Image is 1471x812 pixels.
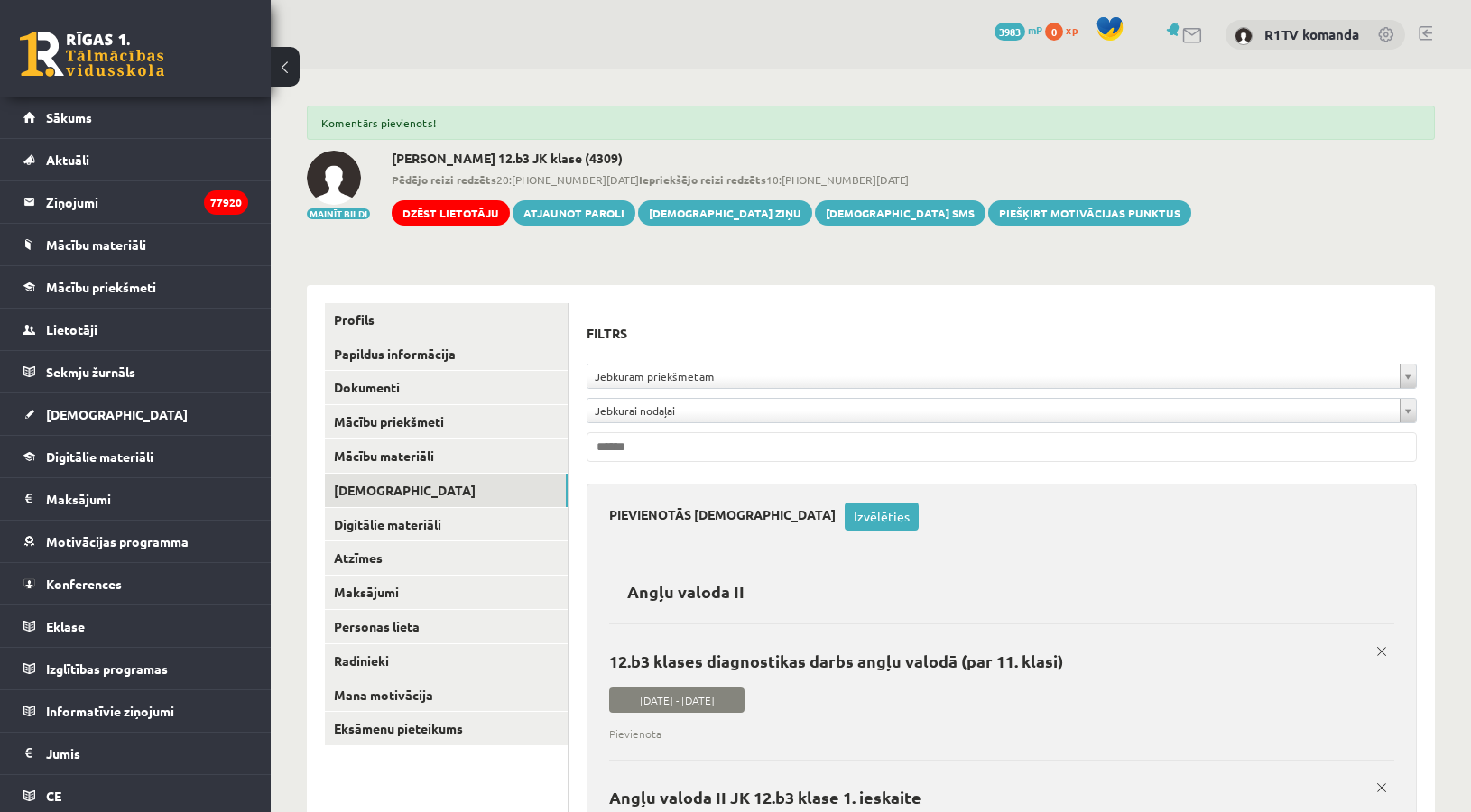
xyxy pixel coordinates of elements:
a: Rīgas 1. Tālmācības vidusskola [20,32,164,77]
a: Mācību materiāli [23,224,248,265]
a: Dzēst lietotāju [392,200,510,226]
img: Oskars Pokrovskis [307,151,361,205]
a: Mācību materiāli [325,439,568,473]
a: Sākums [23,97,248,138]
a: Maksājumi [325,576,568,609]
a: Mācību priekšmeti [325,405,568,438]
a: Motivācijas programma [23,521,248,562]
a: 3983 mP [995,23,1042,37]
a: Atzīmes [325,541,568,575]
span: Pievienota [609,725,1381,742]
div: Komentārs pievienots! [307,106,1435,140]
span: Sekmju žurnāls [46,364,135,380]
span: mP [1028,23,1042,37]
h3: Pievienotās [DEMOGRAPHIC_DATA] [609,503,845,522]
a: Informatīvie ziņojumi [23,690,248,732]
a: Sekmju žurnāls [23,351,248,392]
p: Angļu valoda II JK 12.b3 klase 1. ieskaite [609,788,1381,807]
legend: Maksājumi [46,478,248,520]
a: [DEMOGRAPHIC_DATA] [23,393,248,435]
span: Eklase [46,618,85,634]
legend: Ziņojumi [46,181,248,223]
span: CE [46,788,61,804]
a: 0 xp [1045,23,1087,37]
a: Profils [325,303,568,337]
span: Sākums [46,109,92,125]
h2: Angļu valoda II [609,570,763,613]
a: Piešķirt motivācijas punktus [988,200,1191,226]
p: 12.b3 klases diagnostikas darbs angļu valodā (par 11. klasi) [609,651,1381,670]
span: xp [1066,23,1078,37]
span: Motivācijas programma [46,533,189,549]
a: Maksājumi [23,478,248,520]
a: R1TV komanda [1264,25,1359,43]
span: Jumis [46,745,80,761]
a: Dokumenti [325,371,568,404]
span: Konferences [46,576,122,592]
a: Mācību priekšmeti [23,266,248,308]
h3: Filtrs [587,321,1395,346]
a: Aktuāli [23,139,248,180]
h2: [PERSON_NAME] 12.b3 JK klase (4309) [392,151,1191,166]
a: Personas lieta [325,610,568,643]
a: [DEMOGRAPHIC_DATA] SMS [815,200,985,226]
a: Eklase [23,605,248,647]
a: Konferences [23,563,248,604]
a: Digitālie materiāli [325,508,568,541]
span: [DEMOGRAPHIC_DATA] [46,406,188,422]
a: Izglītības programas [23,648,248,689]
b: Iepriekšējo reizi redzēts [639,172,766,187]
span: 0 [1045,23,1063,41]
a: Digitālie materiāli [23,436,248,477]
span: Mācību priekšmeti [46,279,156,295]
span: [DATE] - [DATE] [609,687,745,713]
a: Izvēlēties [845,503,919,531]
a: [DEMOGRAPHIC_DATA] [325,474,568,507]
a: x [1369,775,1394,800]
span: Informatīvie ziņojumi [46,703,174,719]
span: Digitālie materiāli [46,448,153,465]
span: Mācību materiāli [46,236,146,253]
a: Mana motivācija [325,678,568,712]
span: 20:[PHONE_NUMBER][DATE] 10:[PHONE_NUMBER][DATE] [392,171,1191,188]
i: 77920 [204,190,248,215]
a: Jumis [23,733,248,774]
a: x [1369,639,1394,664]
a: [DEMOGRAPHIC_DATA] ziņu [638,200,812,226]
span: Izglītības programas [46,660,168,677]
img: R1TV komanda [1235,27,1253,45]
span: 3983 [995,23,1025,41]
a: Atjaunot paroli [513,200,635,226]
b: Pēdējo reizi redzēts [392,172,496,187]
a: Jebkurai nodaļai [587,399,1416,422]
a: Lietotāji [23,309,248,350]
button: Mainīt bildi [307,208,370,219]
span: Lietotāji [46,321,97,337]
a: Jebkuram priekšmetam [587,364,1416,388]
a: Radinieki [325,644,568,678]
a: Eksāmenu pieteikums [325,712,568,745]
span: Jebkuram priekšmetam [595,364,1392,388]
span: Jebkurai nodaļai [595,399,1392,422]
a: Papildus informācija [325,337,568,371]
a: Ziņojumi77920 [23,181,248,223]
span: Aktuāli [46,152,89,168]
